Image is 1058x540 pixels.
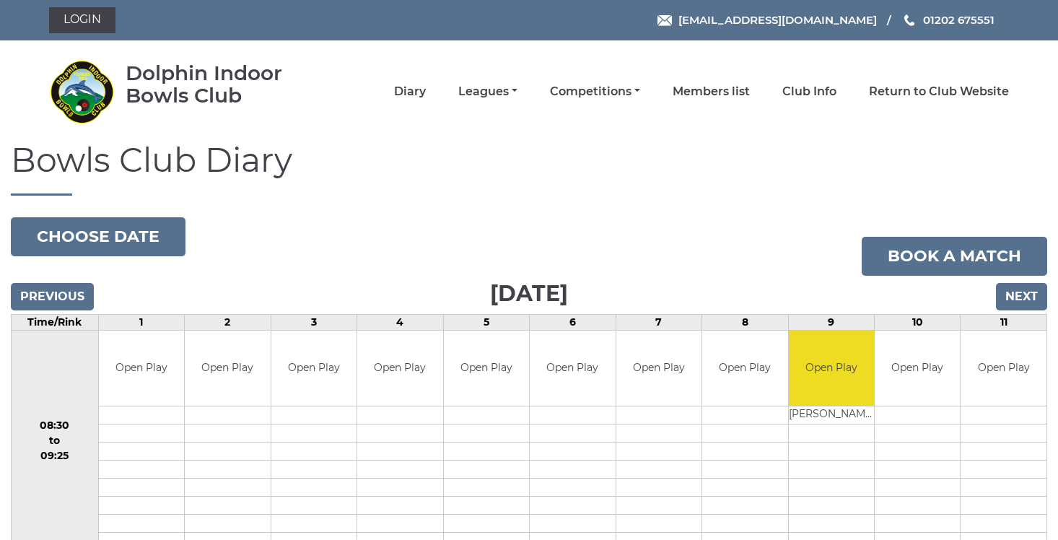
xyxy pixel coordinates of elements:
img: Phone us [904,14,914,26]
td: 10 [875,314,961,330]
a: Book a match [862,237,1047,276]
a: Return to Club Website [869,84,1009,100]
a: Members list [673,84,750,100]
a: Login [49,7,115,33]
button: Choose date [11,217,185,256]
td: Open Play [616,331,701,406]
td: 8 [702,314,788,330]
input: Previous [11,283,94,310]
input: Next [996,283,1047,310]
td: Open Play [702,331,787,406]
a: Club Info [782,84,836,100]
td: Open Play [530,331,615,406]
h1: Bowls Club Diary [11,142,1047,196]
img: Dolphin Indoor Bowls Club [49,59,114,124]
a: Leagues [458,84,517,100]
td: Open Play [357,331,442,406]
td: 4 [357,314,443,330]
td: 3 [271,314,357,330]
td: 2 [185,314,271,330]
span: 01202 675551 [923,13,994,27]
td: 6 [530,314,616,330]
a: Phone us 01202 675551 [902,12,994,28]
td: 5 [443,314,529,330]
td: Open Play [185,331,270,406]
td: Open Play [789,331,874,406]
a: Diary [394,84,426,100]
img: Email [657,15,672,26]
td: Open Play [444,331,529,406]
div: Dolphin Indoor Bowls Club [126,62,324,107]
td: 7 [616,314,701,330]
a: Email [EMAIL_ADDRESS][DOMAIN_NAME] [657,12,877,28]
td: Open Play [961,331,1046,406]
td: 1 [98,314,184,330]
td: Open Play [271,331,357,406]
span: [EMAIL_ADDRESS][DOMAIN_NAME] [678,13,877,27]
td: Open Play [99,331,184,406]
td: [PERSON_NAME] [789,406,874,424]
td: 11 [961,314,1047,330]
a: Competitions [550,84,640,100]
td: Time/Rink [12,314,99,330]
td: 9 [788,314,874,330]
td: Open Play [875,331,960,406]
